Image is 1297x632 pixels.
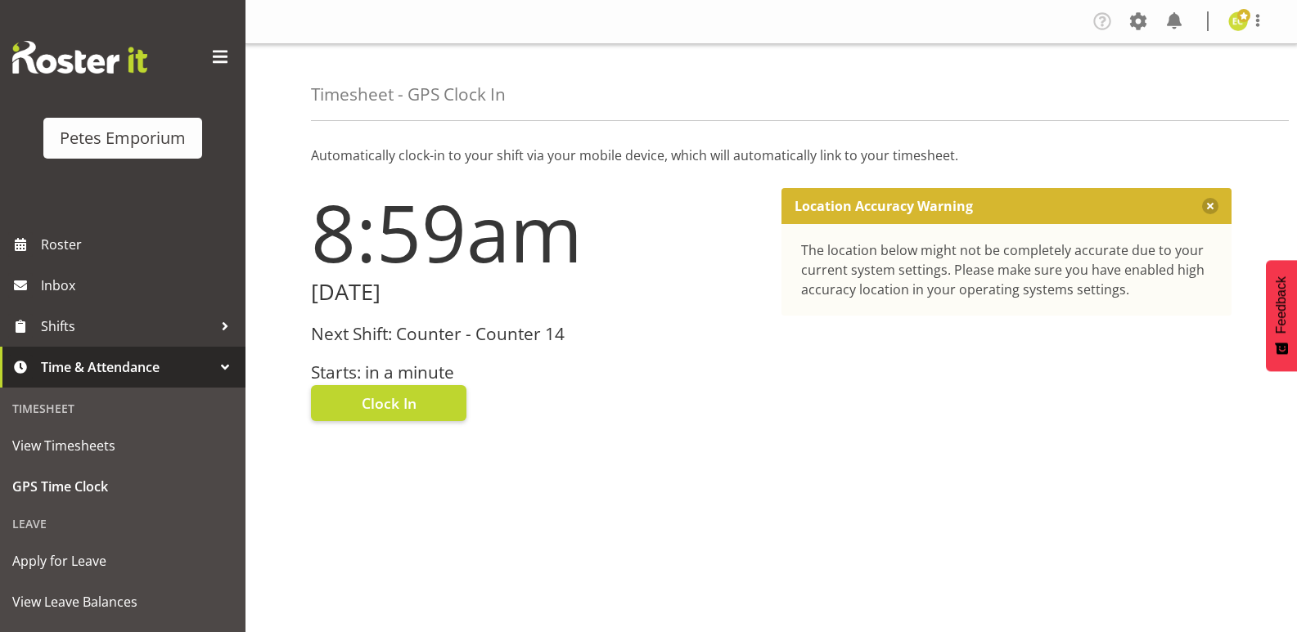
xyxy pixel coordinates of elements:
[12,41,147,74] img: Rosterit website logo
[311,325,762,343] h3: Next Shift: Counter - Counter 14
[1228,11,1248,31] img: emma-croft7499.jpg
[12,589,233,614] span: View Leave Balances
[12,474,233,499] span: GPS Time Clock
[12,433,233,458] span: View Timesheets
[4,507,241,540] div: Leave
[311,85,506,104] h4: Timesheet - GPS Clock In
[795,198,973,214] p: Location Accuracy Warning
[4,466,241,507] a: GPS Time Clock
[41,314,213,338] span: Shifts
[311,188,762,276] h1: 8:59am
[311,385,466,421] button: Clock In
[4,581,241,622] a: View Leave Balances
[362,392,417,414] span: Clock In
[801,240,1213,299] div: The location below might not be completely accurate due to your current system settings. Please m...
[41,355,213,379] span: Time & Attendance
[311,280,762,305] h2: [DATE]
[41,273,237,298] span: Inbox
[1266,260,1297,371] button: Feedback - Show survey
[41,232,237,257] span: Roster
[4,425,241,466] a: View Timesheets
[1202,198,1218,214] button: Close message
[4,392,241,425] div: Timesheet
[311,146,1232,165] p: Automatically clock-in to your shift via your mobile device, which will automatically link to you...
[1274,276,1289,334] span: Feedback
[60,126,186,150] div: Petes Emporium
[12,549,233,573] span: Apply for Leave
[4,540,241,581] a: Apply for Leave
[311,363,762,382] h3: Starts: in a minute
